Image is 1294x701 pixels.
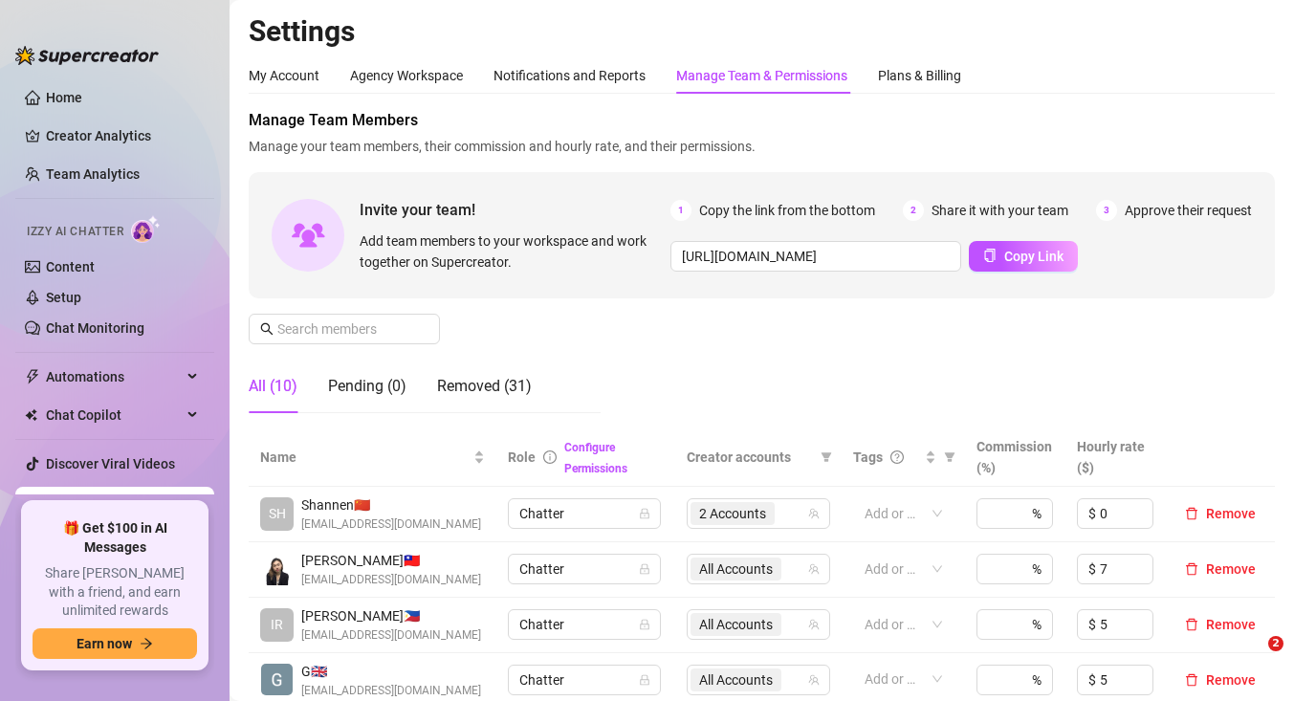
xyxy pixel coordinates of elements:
[691,502,775,525] span: 2 Accounts
[519,666,649,694] span: Chatter
[249,375,297,398] div: All (10)
[301,605,481,626] span: [PERSON_NAME] 🇵🇭
[437,375,532,398] div: Removed (31)
[808,619,820,630] span: team
[1185,673,1198,687] span: delete
[1177,502,1263,525] button: Remove
[1206,617,1256,632] span: Remove
[699,559,773,580] span: All Accounts
[301,515,481,534] span: [EMAIL_ADDRESS][DOMAIN_NAME]
[271,614,283,635] span: IR
[1096,200,1117,221] span: 3
[1185,618,1198,631] span: delete
[77,636,132,651] span: Earn now
[1185,507,1198,520] span: delete
[301,571,481,589] span: [EMAIL_ADDRESS][DOMAIN_NAME]
[46,259,95,274] a: Content
[301,550,481,571] span: [PERSON_NAME] 🇹🇼
[301,626,481,645] span: [EMAIL_ADDRESS][DOMAIN_NAME]
[639,619,650,630] span: lock
[33,564,197,621] span: Share [PERSON_NAME] with a friend, and earn unlimited rewards
[46,90,82,105] a: Home
[260,322,274,336] span: search
[140,637,153,650] span: arrow-right
[33,519,197,557] span: 🎁 Get $100 in AI Messages
[277,318,413,340] input: Search members
[33,628,197,659] button: Earn nowarrow-right
[903,200,924,221] span: 2
[944,451,955,463] span: filter
[808,674,820,686] span: team
[691,613,781,636] span: All Accounts
[878,65,961,86] div: Plans & Billing
[1185,562,1198,576] span: delete
[1177,668,1263,691] button: Remove
[821,451,832,463] span: filter
[1177,558,1263,581] button: Remove
[46,166,140,182] a: Team Analytics
[691,558,781,581] span: All Accounts
[699,200,875,221] span: Copy the link from the bottom
[519,499,649,528] span: Chatter
[1004,249,1064,264] span: Copy Link
[25,408,37,422] img: Chat Copilot
[46,290,81,305] a: Setup
[249,13,1275,50] h2: Settings
[1206,506,1256,521] span: Remove
[301,682,481,700] span: [EMAIL_ADDRESS][DOMAIN_NAME]
[1206,672,1256,688] span: Remove
[691,668,781,691] span: All Accounts
[1177,613,1263,636] button: Remove
[260,447,470,468] span: Name
[131,215,161,243] img: AI Chatter
[699,669,773,690] span: All Accounts
[969,241,1078,272] button: Copy Link
[15,46,159,65] img: logo-BBDzfeDw.svg
[328,375,406,398] div: Pending (0)
[699,503,766,524] span: 2 Accounts
[360,198,670,222] span: Invite your team!
[27,223,123,241] span: Izzy AI Chatter
[46,320,144,336] a: Chat Monitoring
[46,120,199,151] a: Creator Analytics
[261,554,293,585] img: Jorine Kate Daraway
[46,361,182,392] span: Automations
[249,136,1275,157] span: Manage your team members, their commission and hourly rate, and their permissions.
[932,200,1068,221] span: Share it with your team
[493,65,646,86] div: Notifications and Reports
[670,200,691,221] span: 1
[261,664,293,695] img: G
[46,456,175,471] a: Discover Viral Videos
[543,450,557,464] span: info-circle
[46,400,182,430] span: Chat Copilot
[808,563,820,575] span: team
[1206,561,1256,577] span: Remove
[249,428,496,487] th: Name
[249,65,319,86] div: My Account
[519,610,649,639] span: Chatter
[350,65,463,86] div: Agency Workspace
[301,494,481,515] span: Shannen 🇨🇳
[639,508,650,519] span: lock
[1229,636,1275,682] iframe: Intercom live chat
[639,563,650,575] span: lock
[1268,636,1283,651] span: 2
[519,555,649,583] span: Chatter
[853,447,883,468] span: Tags
[639,674,650,686] span: lock
[1065,428,1166,487] th: Hourly rate ($)
[676,65,847,86] div: Manage Team & Permissions
[699,614,773,635] span: All Accounts
[508,449,536,465] span: Role
[940,443,959,471] span: filter
[25,369,40,384] span: thunderbolt
[1125,200,1252,221] span: Approve their request
[564,441,627,475] a: Configure Permissions
[890,450,904,464] span: question-circle
[817,443,836,471] span: filter
[983,249,997,262] span: copy
[687,447,813,468] span: Creator accounts
[249,109,1275,132] span: Manage Team Members
[808,508,820,519] span: team
[360,230,663,273] span: Add team members to your workspace and work together on Supercreator.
